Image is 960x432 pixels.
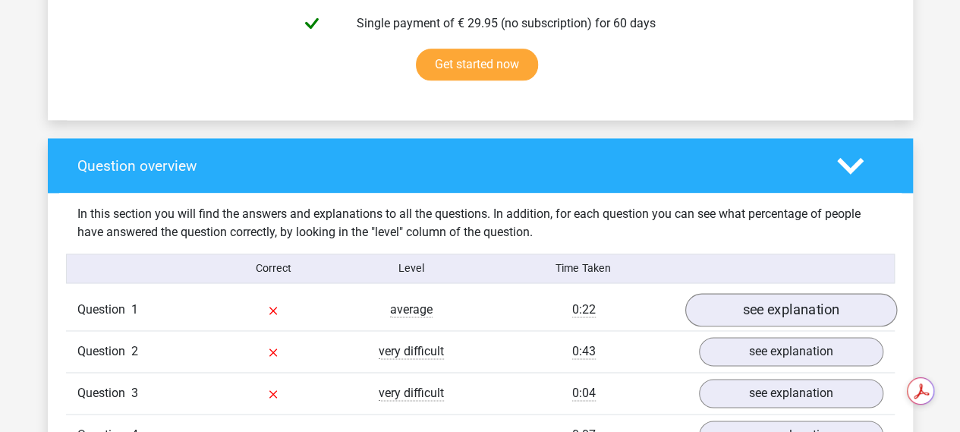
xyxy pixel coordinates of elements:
span: very difficult [379,344,444,359]
span: 1 [131,302,138,317]
span: 0:04 [572,386,596,401]
div: Level [342,260,480,276]
span: Question [77,301,131,319]
div: In this section you will find the answers and explanations to all the questions. In addition, for... [66,205,895,241]
a: see explanation [699,379,883,408]
span: average [390,302,433,317]
span: 3 [131,386,138,400]
span: Question [77,342,131,361]
span: 2 [131,344,138,358]
a: Get started now [416,49,538,80]
a: see explanation [699,337,883,366]
h4: Question overview [77,157,814,175]
a: see explanation [685,294,896,327]
span: very difficult [379,386,444,401]
span: 0:22 [572,302,596,317]
span: 0:43 [572,344,596,359]
div: Correct [204,260,342,276]
span: Question [77,384,131,402]
div: Time Taken [480,260,687,276]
